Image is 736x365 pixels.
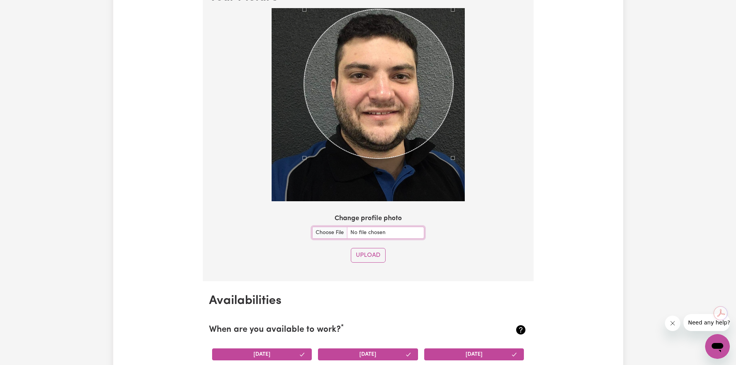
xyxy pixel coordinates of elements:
[665,316,680,331] iframe: Close message
[209,325,474,335] h2: When are you available to work?
[424,348,524,360] button: [DATE]
[272,8,465,201] img: 2Q==
[212,348,312,360] button: [DATE]
[304,9,453,158] div: Use the arrow keys to move the crop selection area
[705,334,730,359] iframe: Button to launch messaging window
[5,5,47,12] span: Need any help?
[318,348,418,360] button: [DATE]
[683,314,730,331] iframe: Message from company
[209,294,527,308] h2: Availabilities
[351,248,386,263] button: Upload
[335,214,402,224] label: Change profile photo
